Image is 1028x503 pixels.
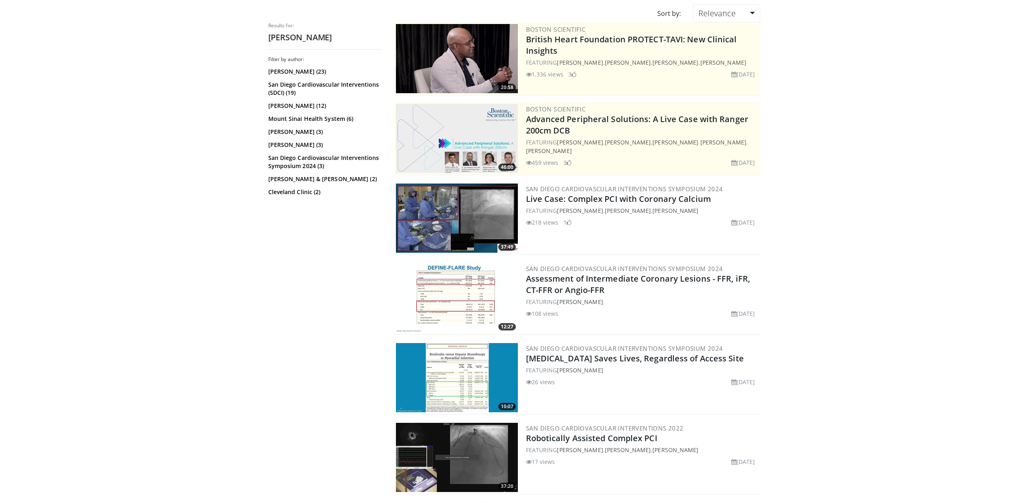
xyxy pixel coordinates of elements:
a: Mount Sinai Health System (6) [268,115,380,123]
a: [PERSON_NAME] [557,366,603,374]
a: Boston Scientific [526,105,586,113]
li: 3 [568,70,576,79]
li: 3 [563,158,572,167]
a: [PERSON_NAME] [652,207,698,214]
a: [PERSON_NAME] [557,298,603,306]
p: Results for: [268,22,382,29]
a: 12:27 [396,263,518,332]
a: Relevance [693,4,760,22]
div: FEATURING [526,366,759,374]
a: [PERSON_NAME] [700,59,746,66]
span: 10:07 [498,403,516,410]
span: 12:27 [498,323,516,330]
img: cbcc8cdb-3beb-4702-9d69-e0726d215d27.300x170_q85_crop-smart_upscale.jpg [396,343,518,412]
img: af9da20d-90cf-472d-9687-4c089bf26c94.300x170_q85_crop-smart_upscale.jpg [396,104,518,173]
div: FEATURING , , [526,446,759,454]
li: 459 views [526,158,559,167]
a: San Diego Cardiovascular Interventions Symposium 2024 [526,265,723,273]
a: Advanced Peripheral Solutions: A Live Case with Ranger 200cm DCB [526,114,748,136]
a: [PERSON_NAME] [605,59,651,66]
a: [PERSON_NAME] [PERSON_NAME] [652,138,746,146]
a: Robotically Assisted Complex PCI [526,433,657,444]
div: FEATURING , , , [526,58,759,67]
h2: [PERSON_NAME] [268,32,382,43]
li: 108 views [526,309,559,318]
div: FEATURING , , [526,206,759,215]
a: [MEDICAL_DATA] Saves Lives, Regardless of Access Site [526,353,744,364]
span: 37:20 [498,483,516,490]
a: [PERSON_NAME] & [PERSON_NAME] (2) [268,175,380,183]
a: 20:58 [396,24,518,93]
div: Sort by: [651,4,687,22]
div: FEATURING , , , [526,138,759,155]
a: [PERSON_NAME] (23) [268,68,380,76]
a: [PERSON_NAME] (12) [268,102,380,110]
li: 17 views [526,457,555,466]
a: [PERSON_NAME] [652,446,698,454]
a: [PERSON_NAME] [557,446,603,454]
li: [DATE] [731,218,755,227]
a: [PERSON_NAME] [526,147,572,155]
a: [PERSON_NAME] [557,138,603,146]
span: Relevance [698,8,736,19]
img: 4b341540-524f-402f-a4c5-c9ba0cd15350.300x170_q85_crop-smart_upscale.jpg [396,184,518,253]
li: [DATE] [731,378,755,386]
a: Live Case: Complex PCI with Coronary Calcium [526,193,711,204]
a: San Diego Cardiovascular Interventions (SDCI) (19) [268,81,380,97]
a: San Diego Cardiovascular Interventions 2022 [526,424,684,432]
img: a6ba697d-2eff-4b21-88ae-ec7af1dc450d.300x170_q85_crop-smart_upscale.jpg [396,423,518,492]
a: 46:00 [396,104,518,173]
li: [DATE] [731,309,755,318]
li: 1 [563,218,572,227]
a: [PERSON_NAME] [557,207,603,214]
a: San Diego Cardiovascular Interventions Symposium 2024 (3) [268,154,380,170]
img: c431b0c2-f413-4743-899e-7745904f5298.300x170_q85_crop-smart_upscale.jpg [396,263,518,332]
a: [PERSON_NAME] (3) [268,141,380,149]
a: [PERSON_NAME] [605,138,651,146]
a: 37:49 [396,184,518,253]
h3: Filter by author: [268,56,382,63]
img: 20bd0fbb-f16b-4abd-8bd0-1438f308da47.300x170_q85_crop-smart_upscale.jpg [396,24,518,93]
a: San Diego Cardiovascular Interventions Symposium 2024 [526,344,723,352]
a: 10:07 [396,343,518,412]
a: [PERSON_NAME] [557,59,603,66]
span: 37:49 [498,243,516,251]
div: FEATURING [526,297,759,306]
a: British Heart Foundation PROTECT-TAVI: New Clinical Insights [526,34,737,56]
li: [DATE] [731,158,755,167]
span: 46:00 [498,164,516,171]
li: [DATE] [731,70,755,79]
li: 1,336 views [526,70,563,79]
li: 218 views [526,218,559,227]
a: [PERSON_NAME] [605,446,651,454]
li: [DATE] [731,457,755,466]
a: Assessment of Intermediate Coronary Lesions - FFR, iFR, CT-FFR or Angio-FFR [526,273,750,295]
a: Boston Scientific [526,25,586,33]
a: [PERSON_NAME] [605,207,651,214]
a: [PERSON_NAME] [652,59,698,66]
a: San Diego Cardiovascular Interventions Symposium 2024 [526,185,723,193]
a: 37:20 [396,423,518,492]
a: [PERSON_NAME] (3) [268,128,380,136]
a: Cleveland Clinic (2) [268,188,380,196]
li: 26 views [526,378,555,386]
span: 20:58 [498,84,516,91]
